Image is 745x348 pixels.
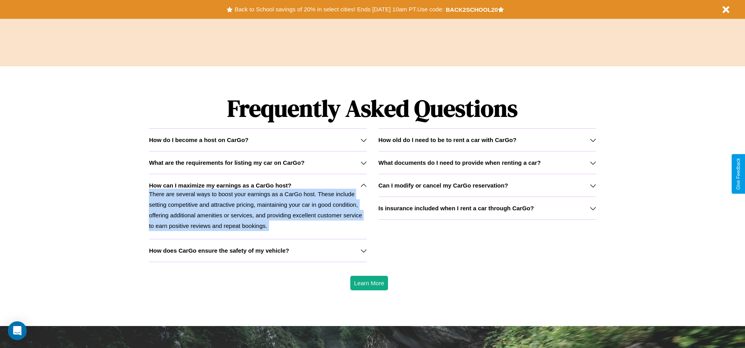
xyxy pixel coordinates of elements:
[149,159,304,166] h3: What are the requirements for listing my car on CarGo?
[8,321,27,340] div: Open Intercom Messenger
[232,4,445,15] button: Back to School savings of 20% in select cities! Ends [DATE] 10am PT.Use code:
[446,6,498,13] b: BACK2SCHOOL20
[379,182,508,189] h3: Can I modify or cancel my CarGo reservation?
[149,189,366,231] p: There are several ways to boost your earnings as a CarGo host. These include setting competitive ...
[149,182,291,189] h3: How can I maximize my earnings as a CarGo host?
[379,205,534,211] h3: Is insurance included when I rent a car through CarGo?
[149,88,596,128] h1: Frequently Asked Questions
[736,158,741,190] div: Give Feedback
[149,247,289,254] h3: How does CarGo ensure the safety of my vehicle?
[379,137,517,143] h3: How old do I need to be to rent a car with CarGo?
[350,276,388,290] button: Learn More
[379,159,541,166] h3: What documents do I need to provide when renting a car?
[149,137,248,143] h3: How do I become a host on CarGo?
